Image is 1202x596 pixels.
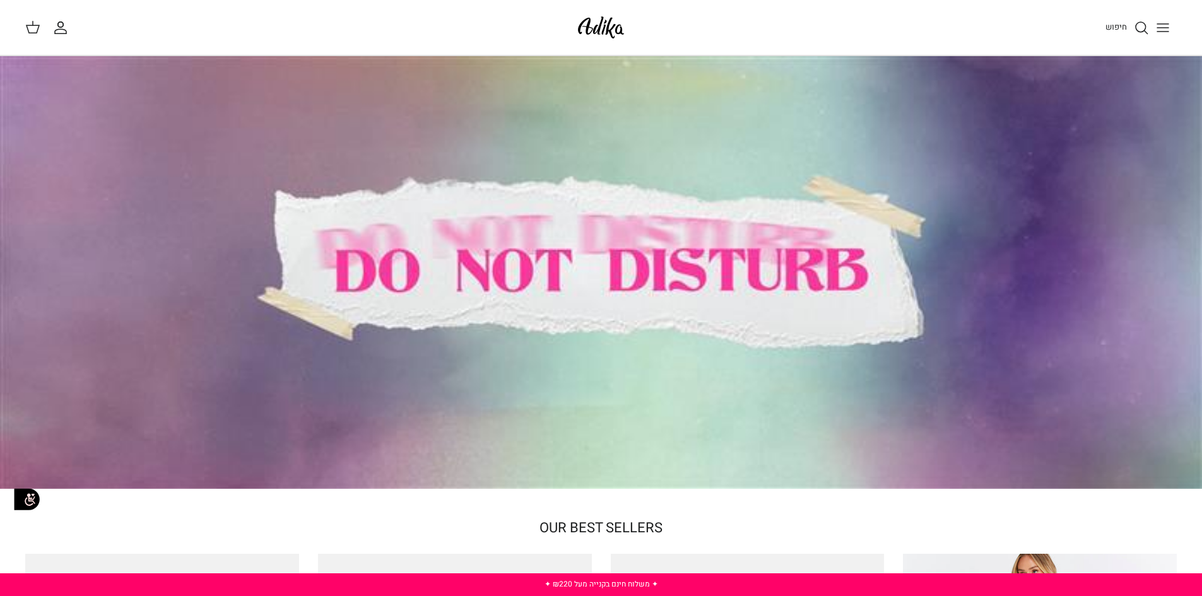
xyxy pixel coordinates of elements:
[53,20,73,35] a: החשבון שלי
[1105,20,1149,35] a: חיפוש
[545,578,658,590] a: ✦ משלוח חינם בקנייה מעל ₪220 ✦
[539,518,663,538] a: OUR BEST SELLERS
[1105,21,1127,33] span: חיפוש
[9,482,44,517] img: accessibility_icon02.svg
[1149,14,1177,42] button: Toggle menu
[574,13,628,42] img: Adika IL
